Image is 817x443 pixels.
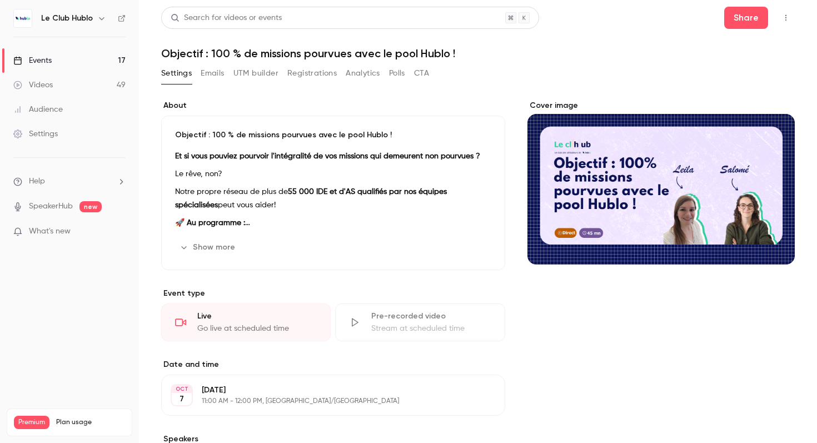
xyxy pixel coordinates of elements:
[371,311,491,322] div: Pre-recorded video
[175,152,480,160] strong: Et si vous pouviez pourvoir l'intégralité de vos missions qui demeurent non pourvues ?
[29,201,73,212] a: SpeakerHub
[389,64,405,82] button: Polls
[14,416,49,429] span: Premium
[197,311,317,322] div: Live
[202,397,446,406] p: 11:00 AM - 12:00 PM, [GEOGRAPHIC_DATA]/[GEOGRAPHIC_DATA]
[13,79,53,91] div: Videos
[175,238,242,256] button: Show more
[161,359,505,370] label: Date and time
[287,64,337,82] button: Registrations
[346,64,380,82] button: Analytics
[335,303,505,341] div: Pre-recorded videoStream at scheduled time
[41,13,93,24] h6: Le Club Hublo
[201,64,224,82] button: Emails
[171,12,282,24] div: Search for videos or events
[29,176,45,187] span: Help
[79,201,102,212] span: new
[161,100,505,111] label: About
[175,167,491,181] p: Le rêve, non?
[175,188,447,209] strong: 55 000 IDE et d'AS qualifiés par nos équipes spécialisées
[161,288,505,299] p: Event type
[527,100,795,265] section: Cover image
[13,176,126,187] li: help-dropdown-opener
[13,55,52,66] div: Events
[175,130,491,141] p: Objectif : 100 % de missions pourvues avec le pool Hublo !
[527,100,795,111] label: Cover image
[161,303,331,341] div: LiveGo live at scheduled time
[161,64,192,82] button: Settings
[724,7,768,29] button: Share
[112,227,126,237] iframe: Noticeable Trigger
[13,128,58,140] div: Settings
[175,185,491,212] p: Notre propre réseau de plus de peut vous aider!
[371,323,491,334] div: Stream at scheduled time
[197,323,317,334] div: Go live at scheduled time
[13,104,63,115] div: Audience
[202,385,446,396] p: [DATE]
[29,226,71,237] span: What's new
[14,9,32,27] img: Le Club Hublo
[161,47,795,60] h1: Objectif : 100 % de missions pourvues avec le pool Hublo !
[180,394,184,405] p: 7
[233,64,278,82] button: UTM builder
[175,219,250,227] strong: 🚀 Au programme :
[56,418,125,427] span: Plan usage
[414,64,429,82] button: CTA
[172,385,192,393] div: OCT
